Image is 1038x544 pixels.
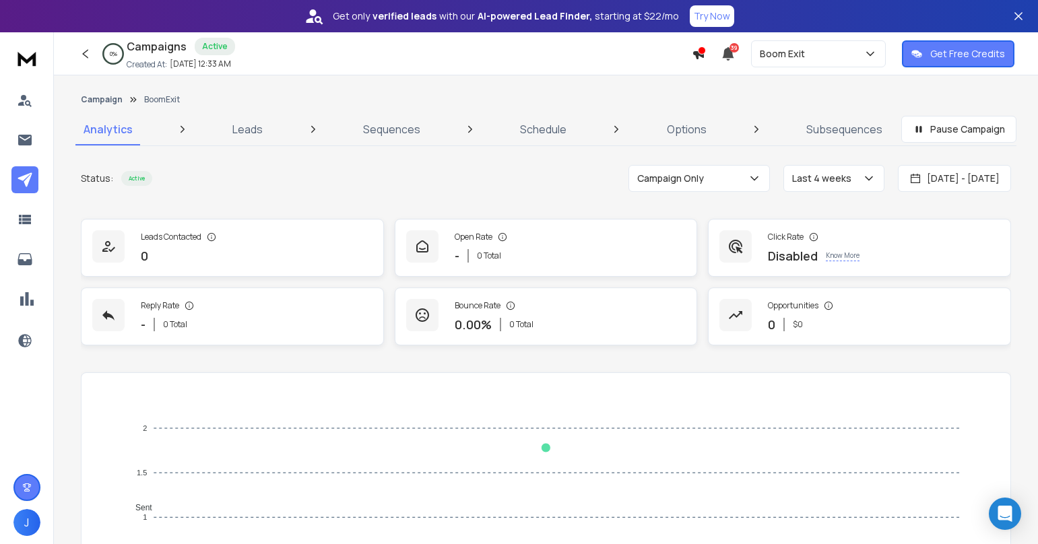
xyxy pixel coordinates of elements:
p: Open Rate [455,232,492,242]
p: Campaign Only [637,172,709,185]
p: Leads [232,121,263,137]
button: J [13,509,40,536]
p: - [455,246,459,265]
p: Schedule [520,121,566,137]
p: Boom Exit [760,47,810,61]
p: BoomExit [144,94,180,105]
a: Leads [224,113,271,145]
a: Leads Contacted0 [81,219,384,277]
a: Subsequences [798,113,890,145]
p: Status: [81,172,113,185]
p: Click Rate [768,232,804,242]
tspan: 1 [143,513,147,521]
img: logo [13,46,40,71]
p: 0 Total [163,319,187,330]
a: Reply Rate-0 Total [81,287,384,345]
p: - [141,315,145,334]
a: Opportunities0$0 [708,287,1011,345]
a: Analytics [75,113,141,145]
button: Campaign [81,94,123,105]
div: Active [195,38,235,55]
div: Active [121,171,152,186]
p: Subsequences [806,121,882,137]
a: Sequences [355,113,428,145]
h1: Campaigns [127,38,187,55]
tspan: 1.5 [137,469,147,477]
p: Try Now [694,9,730,23]
tspan: 2 [143,424,147,432]
button: Pause Campaign [901,116,1016,143]
span: 39 [729,43,739,53]
a: Click RateDisabledKnow More [708,219,1011,277]
p: Disabled [768,246,818,265]
p: Opportunities [768,300,818,311]
button: Try Now [690,5,734,27]
p: 0 [141,246,148,265]
button: [DATE] - [DATE] [898,165,1011,192]
strong: verified leads [372,9,436,23]
p: Get Free Credits [930,47,1005,61]
p: 0 [768,315,775,334]
p: 0.00 % [455,315,492,334]
p: Last 4 weeks [792,172,857,185]
a: Bounce Rate0.00%0 Total [395,287,698,345]
p: $ 0 [793,319,803,330]
p: Options [667,121,707,137]
p: 0 Total [477,250,501,261]
p: [DATE] 12:33 AM [170,59,231,69]
p: Sequences [363,121,420,137]
p: 0 Total [509,319,533,330]
a: Options [659,113,715,145]
p: Created At: [127,59,167,70]
div: Open Intercom Messenger [989,498,1021,530]
p: Reply Rate [141,300,179,311]
strong: AI-powered Lead Finder, [478,9,592,23]
p: Get only with our starting at $22/mo [333,9,679,23]
a: Schedule [512,113,575,145]
button: Get Free Credits [902,40,1014,67]
p: Bounce Rate [455,300,500,311]
p: Analytics [84,121,133,137]
a: Open Rate-0 Total [395,219,698,277]
p: Leads Contacted [141,232,201,242]
p: Know More [826,250,859,261]
span: Sent [125,503,152,512]
p: 0 % [110,50,117,58]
